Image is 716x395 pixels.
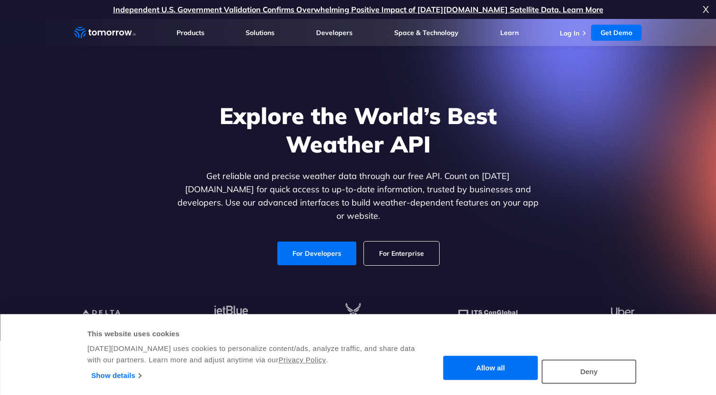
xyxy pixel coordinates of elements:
h1: Explore the World’s Best Weather API [176,101,541,158]
a: Show details [91,368,141,383]
div: This website uses cookies [88,328,416,340]
a: Solutions [246,28,274,37]
div: [DATE][DOMAIN_NAME] uses cookies to personalize content/ads, analyze traffic, and share data with... [88,343,416,366]
button: Allow all [443,356,538,380]
a: Home link [74,26,136,40]
a: Learn [500,28,519,37]
button: Deny [542,359,636,384]
p: Get reliable and precise weather data through our free API. Count on [DATE][DOMAIN_NAME] for quic... [176,170,541,223]
a: Privacy Policy [279,356,326,364]
a: Developers [316,28,353,37]
a: Products [177,28,204,37]
a: For Developers [277,242,356,265]
a: Space & Technology [394,28,459,37]
a: Independent U.S. Government Validation Confirms Overwhelming Positive Impact of [DATE][DOMAIN_NAM... [113,5,603,14]
a: For Enterprise [364,242,439,265]
a: Get Demo [591,25,642,41]
a: Log In [560,29,579,37]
